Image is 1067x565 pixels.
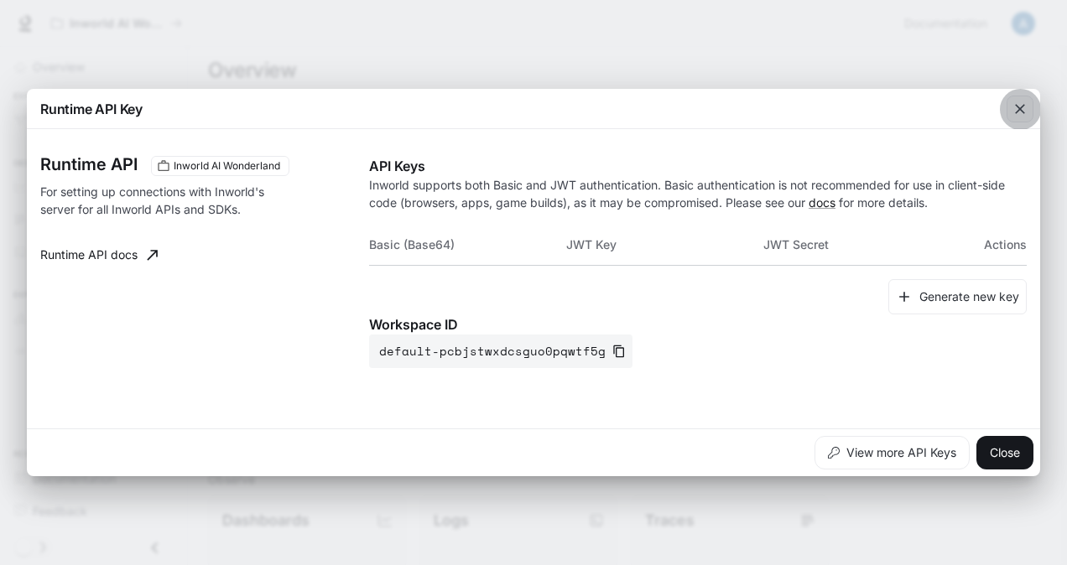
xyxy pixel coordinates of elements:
[369,156,1027,176] p: API Keys
[369,314,1027,334] p: Workspace ID
[40,183,277,218] p: For setting up connections with Inworld's server for all Inworld APIs and SDKs.
[40,99,143,119] p: Runtime API Key
[566,225,763,265] th: JWT Key
[151,156,289,176] div: These keys will apply to your current workspace only
[888,279,1027,315] button: Generate new key
[369,334,632,368] button: default-pcbjstwxdcsguo0pqwtf5g
[961,225,1027,265] th: Actions
[167,158,287,174] span: Inworld AI Wonderland
[809,195,835,210] a: docs
[976,436,1033,469] button: Close
[40,156,138,173] h3: Runtime API
[763,225,960,265] th: JWT Secret
[815,436,970,469] button: View more API Keys
[369,176,1027,211] p: Inworld supports both Basic and JWT authentication. Basic authentication is not recommended for u...
[369,225,566,265] th: Basic (Base64)
[34,238,164,272] a: Runtime API docs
